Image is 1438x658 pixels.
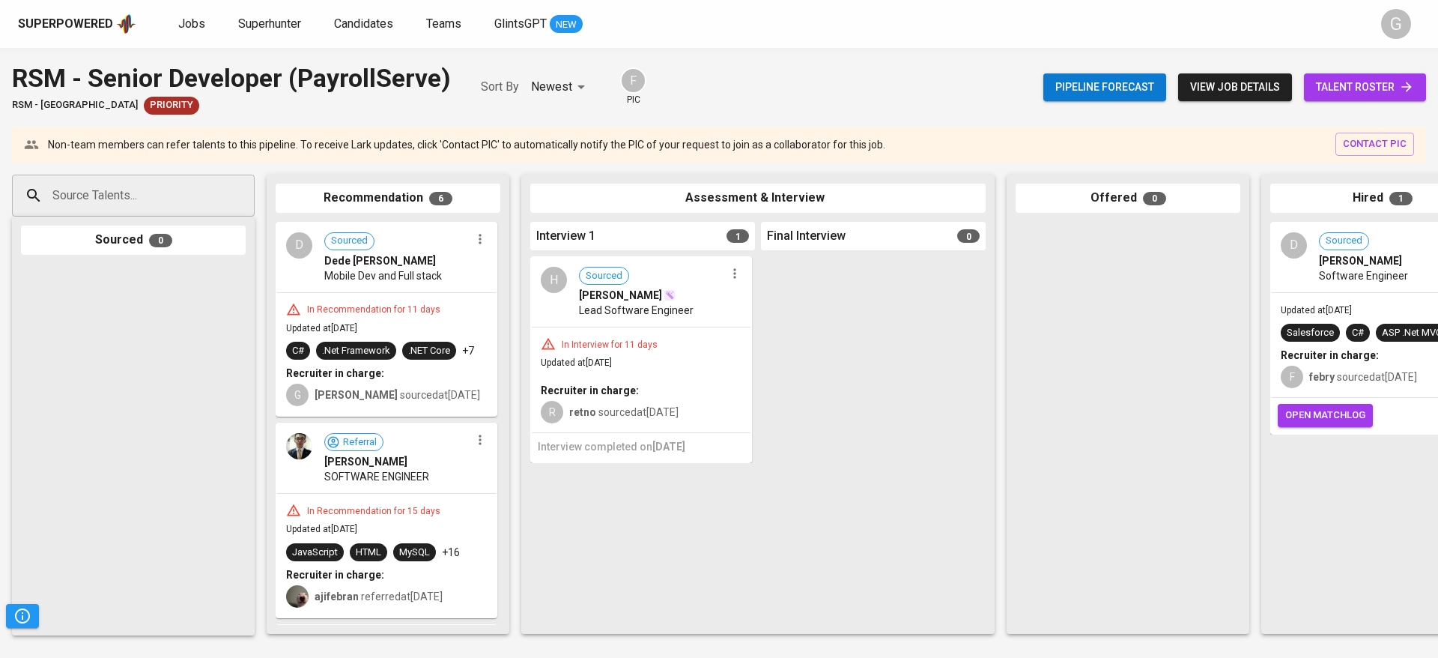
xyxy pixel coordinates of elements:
span: Superhunter [238,16,301,31]
p: Sort By [481,78,519,96]
div: HSourced[PERSON_NAME]Lead Software EngineerIn Interview for 11 daysUpdated at[DATE]Recruiter in c... [530,256,752,463]
a: talent roster [1304,73,1426,101]
div: HTML [356,546,381,560]
div: C# [292,344,304,358]
img: magic_wand.svg [664,289,676,301]
b: [PERSON_NAME] [315,389,398,401]
button: Pipeline forecast [1043,73,1166,101]
div: D [286,232,312,259]
a: Jobs [178,15,208,34]
div: G [286,384,309,406]
div: Salesforce [1287,326,1334,340]
b: retno [569,406,596,418]
button: open matchlog [1278,404,1373,427]
span: 1 [1389,192,1413,205]
div: Assessment & Interview [530,184,986,213]
span: 0 [149,234,172,247]
img: app logo [116,13,136,35]
div: In Recommendation for 11 days [301,304,446,316]
span: [DATE] [652,441,685,453]
div: Superpowered [18,16,113,33]
span: Updated at [DATE] [286,323,357,333]
div: C# [1352,326,1364,340]
span: [PERSON_NAME] [324,454,407,469]
div: R [541,401,563,423]
span: Updated at [DATE] [1281,305,1352,316]
span: referred at [DATE] [315,591,443,603]
b: Recruiter in charge: [541,384,639,396]
span: Mobile Dev and Full stack [324,268,442,283]
span: Updated at [DATE] [541,357,612,368]
div: JavaScript [292,546,338,560]
span: sourced at [DATE] [315,389,480,401]
div: F [1281,366,1303,388]
span: sourced at [DATE] [569,406,679,418]
div: .NET Core [408,344,450,358]
div: In Recommendation for 15 days [301,505,446,518]
span: [PERSON_NAME] [579,288,662,303]
h6: Interview completed on [538,439,744,456]
button: view job details [1178,73,1292,101]
span: Dede [PERSON_NAME] [324,253,436,268]
b: febry [1309,371,1335,383]
div: pic [620,67,646,106]
span: Final Interview [767,228,846,245]
span: talent roster [1316,78,1414,97]
a: Teams [426,15,464,34]
span: 1 [726,229,749,243]
button: Open [246,194,249,197]
span: 0 [957,229,980,243]
span: NEW [550,17,583,32]
b: Recruiter in charge: [286,367,384,379]
span: view job details [1190,78,1280,97]
p: +16 [442,545,460,560]
span: Jobs [178,16,205,31]
span: Sourced [1320,234,1368,248]
span: Lead Software Engineer [579,303,694,318]
span: Software Engineer [1319,268,1408,283]
div: D [1281,232,1307,259]
p: +7 [462,343,474,358]
span: sourced at [DATE] [1309,371,1417,383]
span: Teams [426,16,461,31]
b: Recruiter in charge: [1281,349,1379,361]
span: Referral [337,435,383,450]
div: H [541,267,567,293]
span: 0 [1143,192,1166,205]
div: Referral[PERSON_NAME]SOFTWARE ENGINEERIn Recommendation for 15 daysUpdated at[DATE]JavaScriptHTML... [276,423,497,618]
span: Priority [144,98,199,112]
span: Sourced [325,234,374,248]
span: Candidates [334,16,393,31]
a: Superpoweredapp logo [18,13,136,35]
span: Interview 1 [536,228,595,245]
b: Recruiter in charge: [286,569,384,581]
div: Newest [531,73,590,101]
span: SOFTWARE ENGINEER [324,469,429,484]
span: 6 [429,192,452,205]
a: Candidates [334,15,396,34]
div: Offered [1016,184,1240,213]
div: New Job received from Demand Team [144,97,199,115]
span: contact pic [1343,136,1407,153]
b: ajifebran [315,591,359,603]
button: Pipeline Triggers [6,604,39,628]
a: Superhunter [238,15,304,34]
div: RSM - Senior Developer (PayrollServe) [12,60,451,97]
div: .Net Framework [322,344,390,358]
span: Pipeline forecast [1055,78,1154,97]
span: GlintsGPT [494,16,547,31]
div: DSourcedDede [PERSON_NAME]Mobile Dev and Full stackIn Recommendation for 11 daysUpdated at[DATE]C... [276,222,497,417]
div: In Interview for 11 days [556,339,664,351]
span: RSM - [GEOGRAPHIC_DATA] [12,98,138,112]
span: open matchlog [1285,407,1365,424]
p: Newest [531,78,572,96]
span: Updated at [DATE] [286,524,357,534]
div: G [1381,9,1411,39]
div: F [620,67,646,94]
div: MySQL [399,546,430,560]
p: Non-team members can refer talents to this pipeline. To receive Lark updates, click 'Contact PIC'... [48,137,885,152]
img: f5e0ae663b9d259e048abe3bacc094db.jpeg [286,433,312,459]
button: contact pic [1335,133,1414,156]
a: GlintsGPT NEW [494,15,583,34]
div: Sourced [21,226,246,255]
